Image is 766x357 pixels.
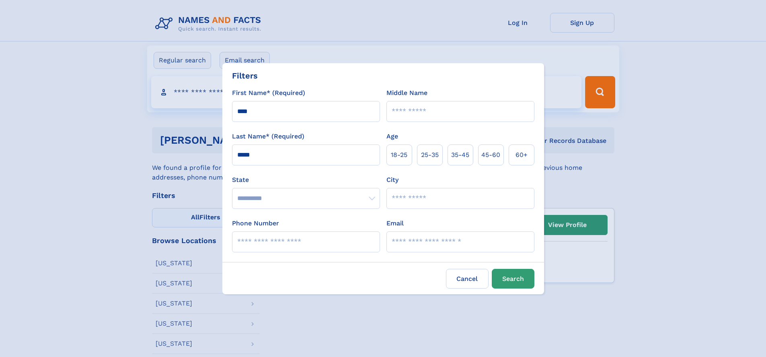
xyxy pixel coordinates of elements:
button: Search [492,269,534,289]
label: Email [386,219,404,228]
span: 60+ [515,150,528,160]
label: State [232,175,380,185]
span: 35‑45 [451,150,469,160]
div: Filters [232,70,258,82]
span: 18‑25 [391,150,407,160]
label: Middle Name [386,88,427,98]
span: 45‑60 [481,150,500,160]
label: Cancel [446,269,489,289]
label: First Name* (Required) [232,88,305,98]
label: City [386,175,398,185]
label: Age [386,132,398,141]
label: Last Name* (Required) [232,132,304,141]
label: Phone Number [232,219,279,228]
span: 25‑35 [421,150,439,160]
